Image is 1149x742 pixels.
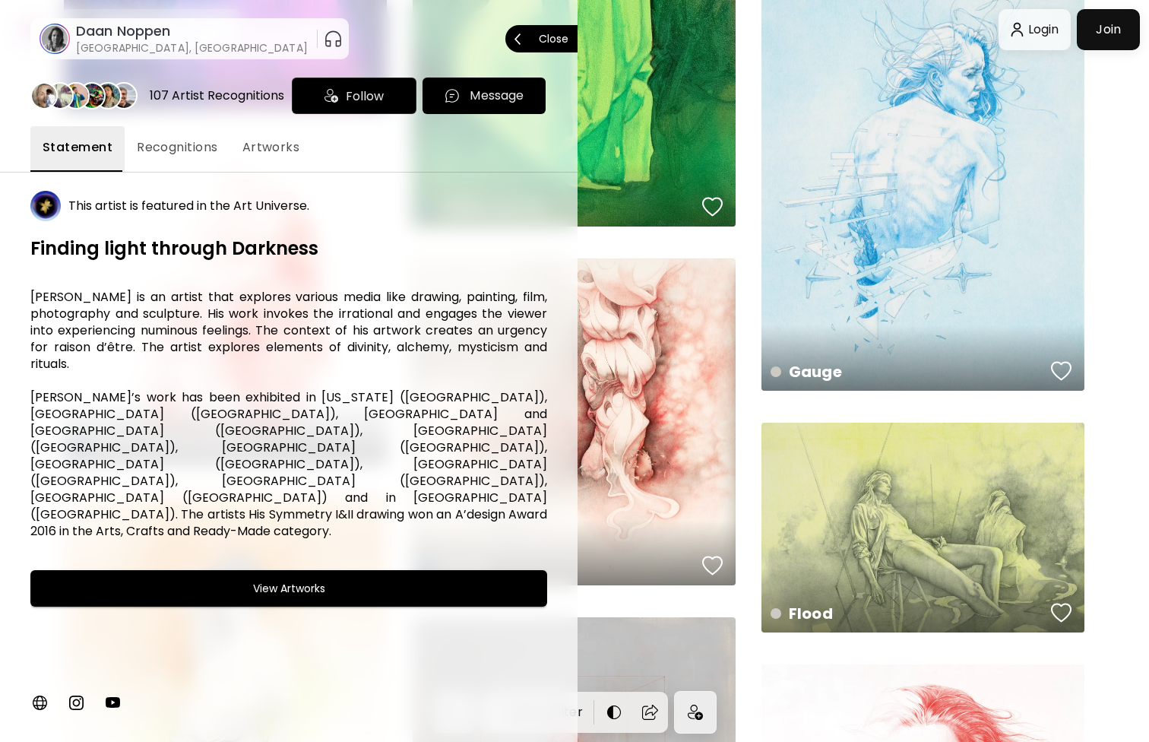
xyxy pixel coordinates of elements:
span: Recognitions [137,138,218,157]
button: chatIconMessage [423,78,546,114]
button: pauseOutline IconGradient Icon [324,27,343,51]
img: icon [324,89,338,103]
p: Message [470,87,524,105]
div: Follow [292,78,416,114]
button: View Artworks [30,570,547,607]
button: Close [505,25,578,52]
img: instagram [67,693,85,712]
h6: [PERSON_NAME] is an artist that explores various media like drawing, painting, film, photography ... [30,289,547,540]
div: 107 Artist Recognitions [150,87,284,104]
h6: Daan Noppen [76,22,308,40]
img: chatIcon [444,87,461,104]
span: Artworks [242,138,300,157]
span: Follow [346,87,384,106]
h6: Finding light through Darkness [30,238,547,258]
span: Statement [43,138,112,157]
h6: [GEOGRAPHIC_DATA], [GEOGRAPHIC_DATA] [76,40,308,55]
h5: This artist is featured in the Art Universe. [68,198,309,214]
h6: View Artworks [253,579,325,598]
img: personalWebsite [30,693,49,712]
img: youtube [103,693,122,712]
p: Close [539,33,568,44]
